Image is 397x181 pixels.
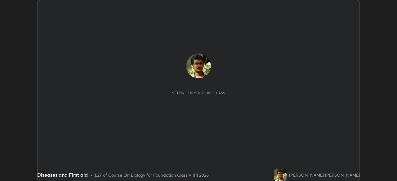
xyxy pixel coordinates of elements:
div: • [90,172,92,178]
div: L27 of Course On Biology for Foundation Class VIII 1 2026 [95,172,209,178]
img: 3 [274,169,287,181]
div: [PERSON_NAME] [PERSON_NAME] [289,172,360,178]
div: Setting up your live class [172,91,225,95]
div: Diseases and First aid [37,171,88,179]
img: 3 [186,54,211,78]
